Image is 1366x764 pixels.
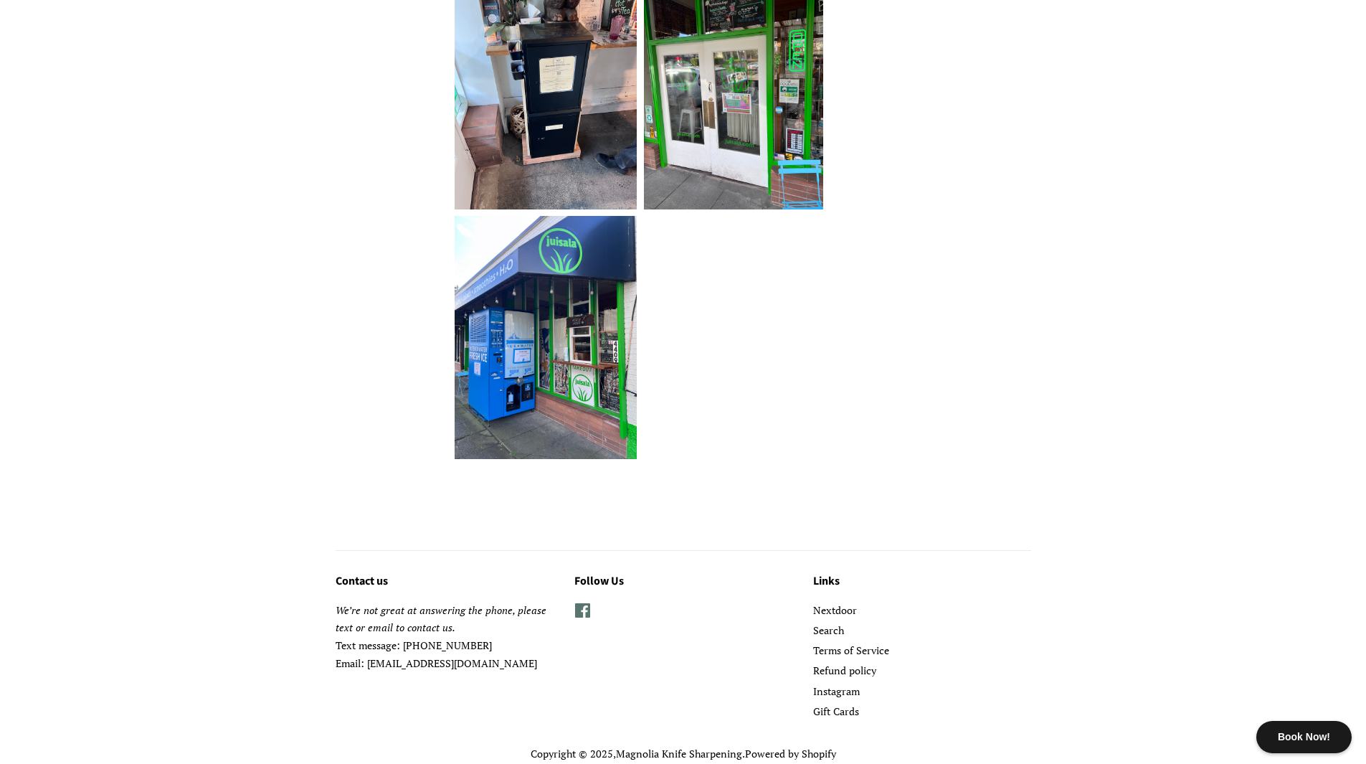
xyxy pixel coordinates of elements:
a: Terms of Service [813,643,889,657]
h3: Follow Us [574,572,792,591]
a: Magnolia Knife Sharpening [616,747,742,760]
a: Gift Cards [813,704,859,718]
h3: Contact us [336,572,553,591]
h3: Links [813,572,1030,591]
p: Copyright © 2025, . [336,745,1031,763]
a: Powered by Shopify [745,747,836,760]
a: Search [813,623,844,637]
em: We’re not great at answering the phone, please text or email to contact us. [336,603,546,635]
div: Book Now! [1256,721,1352,753]
a: Nextdoor [813,603,857,617]
a: Refund policy [813,664,876,677]
p: Text message: [PHONE_NUMBER] Email: [EMAIL_ADDRESS][DOMAIN_NAME] [336,602,553,672]
a: Instagram [813,684,860,698]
